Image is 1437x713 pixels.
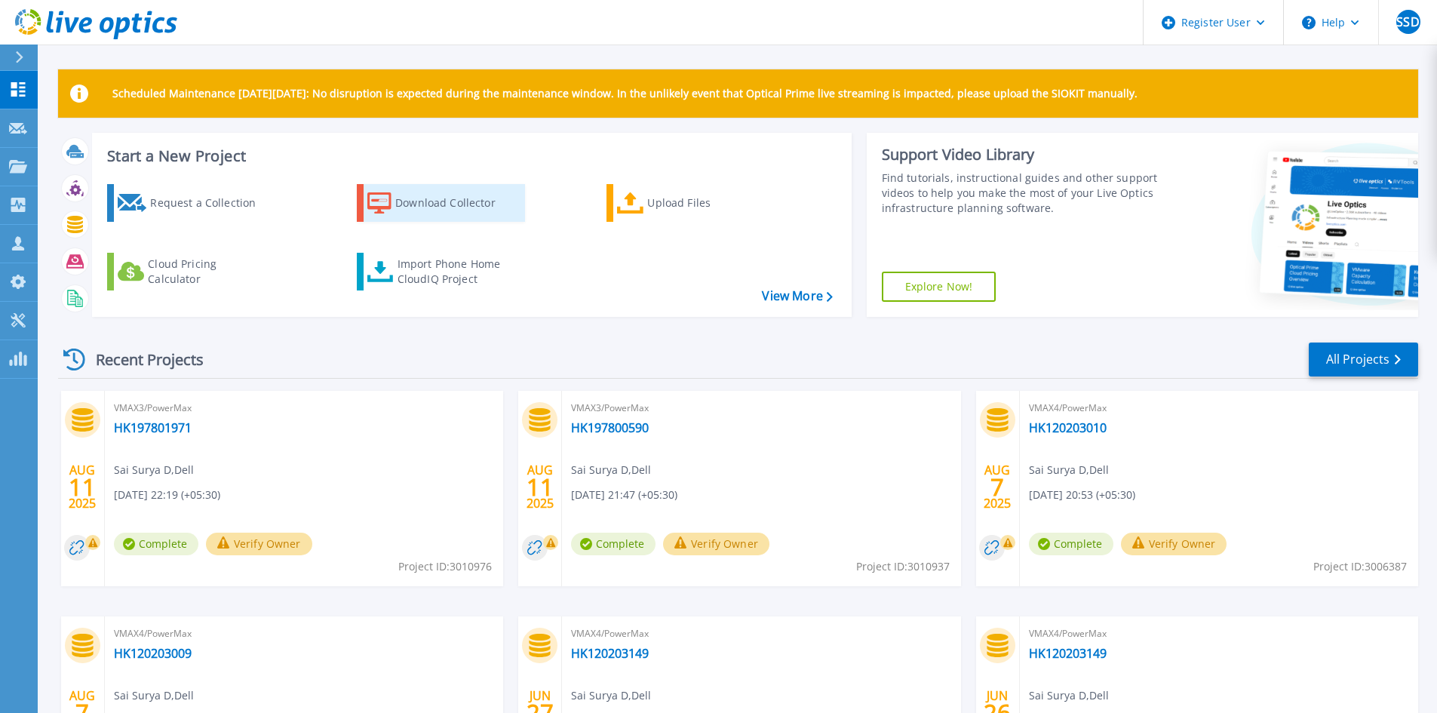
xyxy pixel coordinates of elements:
a: View More [762,289,832,303]
a: Explore Now! [882,272,996,302]
span: Project ID: 3006387 [1313,558,1407,575]
h3: Start a New Project [107,148,832,164]
div: Find tutorials, instructional guides and other support videos to help you make the most of your L... [882,171,1163,216]
a: Request a Collection [107,184,275,222]
span: SSD [1396,16,1419,28]
a: HK120203010 [1029,420,1107,435]
a: All Projects [1309,343,1418,376]
div: Upload Files [647,188,768,218]
span: Complete [571,533,656,555]
span: [DATE] 22:19 (+05:30) [114,487,220,503]
a: Cloud Pricing Calculator [107,253,275,290]
a: HK120203149 [571,646,649,661]
div: AUG 2025 [526,459,554,515]
span: [DATE] 21:47 (+05:30) [571,487,677,503]
a: HK120203149 [1029,646,1107,661]
span: Project ID: 3010976 [398,558,492,575]
button: Verify Owner [206,533,312,555]
span: Sai Surya D , Dell [1029,462,1109,478]
span: [DATE] 20:53 (+05:30) [1029,487,1135,503]
span: VMAX4/PowerMax [1029,625,1409,642]
div: AUG 2025 [983,459,1012,515]
span: VMAX4/PowerMax [571,625,951,642]
div: Import Phone Home CloudIQ Project [398,257,515,287]
span: 11 [69,481,96,493]
span: Sai Surya D , Dell [1029,687,1109,704]
span: VMAX3/PowerMax [571,400,951,416]
span: Project ID: 3010937 [856,558,950,575]
a: HK197801971 [114,420,192,435]
span: 11 [527,481,554,493]
span: VMAX4/PowerMax [1029,400,1409,416]
span: 7 [990,481,1004,493]
div: Recent Projects [58,341,224,378]
button: Verify Owner [663,533,769,555]
div: Request a Collection [150,188,271,218]
span: Sai Surya D , Dell [114,687,194,704]
span: Complete [1029,533,1113,555]
span: Sai Surya D , Dell [571,687,651,704]
span: Sai Surya D , Dell [114,462,194,478]
div: Download Collector [395,188,516,218]
a: Upload Files [606,184,775,222]
span: VMAX3/PowerMax [114,400,494,416]
div: Cloud Pricing Calculator [148,257,269,287]
a: HK120203009 [114,646,192,661]
div: AUG 2025 [68,459,97,515]
button: Verify Owner [1121,533,1227,555]
span: Complete [114,533,198,555]
div: Support Video Library [882,145,1163,164]
p: Scheduled Maintenance [DATE][DATE]: No disruption is expected during the maintenance window. In t... [112,88,1138,100]
a: Download Collector [357,184,525,222]
a: HK197800590 [571,420,649,435]
span: VMAX4/PowerMax [114,625,494,642]
span: Sai Surya D , Dell [571,462,651,478]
